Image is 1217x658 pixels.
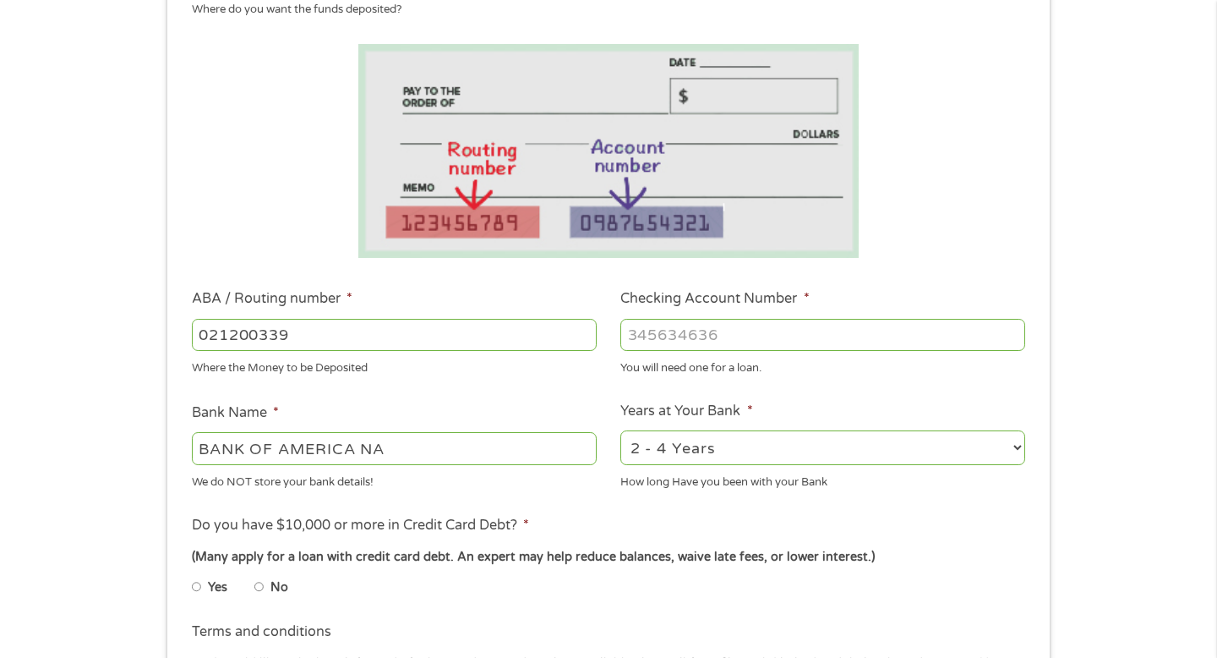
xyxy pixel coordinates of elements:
label: Bank Name [192,404,279,422]
div: Where do you want the funds deposited? [192,2,1013,19]
label: Yes [208,578,227,597]
input: 263177916 [192,319,597,351]
input: 345634636 [620,319,1025,351]
label: Terms and conditions [192,623,331,641]
div: (Many apply for a loan with credit card debt. An expert may help reduce balances, waive late fees... [192,548,1025,567]
label: No [270,578,288,597]
label: ABA / Routing number [192,290,352,308]
label: Do you have $10,000 or more in Credit Card Debt? [192,517,529,535]
div: Where the Money to be Deposited [192,354,597,377]
label: Checking Account Number [620,290,809,308]
label: Years at Your Bank [620,403,752,420]
img: Routing number location [358,44,859,258]
div: We do NOT store your bank details! [192,468,597,491]
div: How long Have you been with your Bank [620,468,1025,491]
div: You will need one for a loan. [620,354,1025,377]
